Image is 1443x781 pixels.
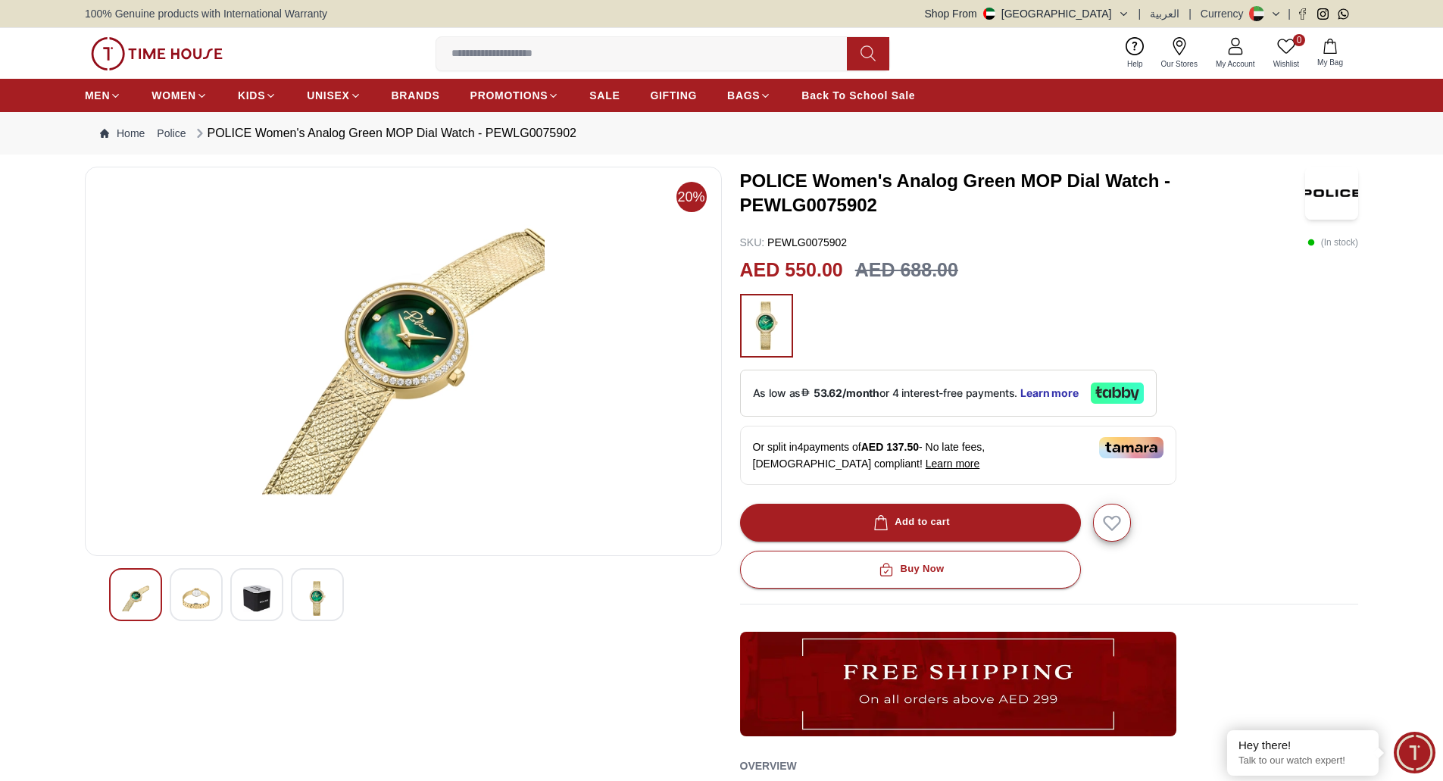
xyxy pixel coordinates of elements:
[740,236,765,248] span: SKU :
[307,88,349,103] span: UNISEX
[740,256,843,285] h2: AED 550.00
[1118,34,1152,73] a: Help
[470,82,560,109] a: PROMOTIONS
[801,82,915,109] a: Back To School Sale
[85,88,110,103] span: MEN
[589,88,620,103] span: SALE
[855,256,958,285] h3: AED 688.00
[1288,6,1291,21] span: |
[1317,8,1329,20] a: Instagram
[98,180,709,543] img: POLICE Women's Analog Green MOP Dial Watch - PEWLG0075902
[925,6,1129,21] button: Shop From[GEOGRAPHIC_DATA]
[1307,235,1358,250] p: ( In stock )
[740,235,848,250] p: PEWLG0075902
[1264,34,1308,73] a: 0Wishlist
[740,551,1081,589] button: Buy Now
[740,426,1176,485] div: Or split in 4 payments of - No late fees, [DEMOGRAPHIC_DATA] compliant!
[1267,58,1305,70] span: Wishlist
[650,82,697,109] a: GIFTING
[1155,58,1204,70] span: Our Stores
[1311,57,1349,68] span: My Bag
[85,6,327,21] span: 100% Genuine products with International Warranty
[1238,754,1367,767] p: Talk to our watch expert!
[727,82,771,109] a: BAGS
[740,754,797,777] h2: Overview
[85,82,121,109] a: MEN
[748,301,786,350] img: ...
[740,632,1176,736] img: ...
[876,561,944,578] div: Buy Now
[676,182,707,212] span: 20%
[740,504,1081,542] button: Add to cart
[861,441,919,453] span: AED 137.50
[151,88,196,103] span: WOMEN
[85,112,1358,155] nav: Breadcrumb
[1150,6,1179,21] button: العربية
[122,581,149,616] img: POLICE Women's Analog Green MOP Dial Watch - PEWLG0075902
[1305,167,1358,220] img: POLICE Women's Analog Green MOP Dial Watch - PEWLG0075902
[157,126,186,141] a: Police
[238,82,276,109] a: KIDS
[801,88,915,103] span: Back To School Sale
[1152,34,1207,73] a: Our Stores
[926,458,980,470] span: Learn more
[740,169,1306,217] h3: POLICE Women's Analog Green MOP Dial Watch - PEWLG0075902
[1121,58,1149,70] span: Help
[1297,8,1308,20] a: Facebook
[589,82,620,109] a: SALE
[1238,738,1367,753] div: Hey there!
[151,82,208,109] a: WOMEN
[91,37,223,70] img: ...
[1308,36,1352,71] button: My Bag
[192,124,576,142] div: POLICE Women's Analog Green MOP Dial Watch - PEWLG0075902
[650,88,697,103] span: GIFTING
[1210,58,1261,70] span: My Account
[1099,437,1163,458] img: Tamara
[1293,34,1305,46] span: 0
[870,514,950,531] div: Add to cart
[1338,8,1349,20] a: Whatsapp
[100,126,145,141] a: Home
[304,581,331,616] img: POLICE Women's Analog Green MOP Dial Watch - PEWLG0075902
[1188,6,1192,21] span: |
[727,88,760,103] span: BAGS
[1394,732,1435,773] div: Chat Widget
[307,82,361,109] a: UNISEX
[983,8,995,20] img: United Arab Emirates
[1201,6,1250,21] div: Currency
[1138,6,1142,21] span: |
[238,88,265,103] span: KIDS
[183,581,210,616] img: POLICE Women's Analog Green MOP Dial Watch - PEWLG0075902
[243,581,270,616] img: POLICE Women's Analog Green MOP Dial Watch - PEWLG0075902
[470,88,548,103] span: PROMOTIONS
[392,88,440,103] span: BRANDS
[392,82,440,109] a: BRANDS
